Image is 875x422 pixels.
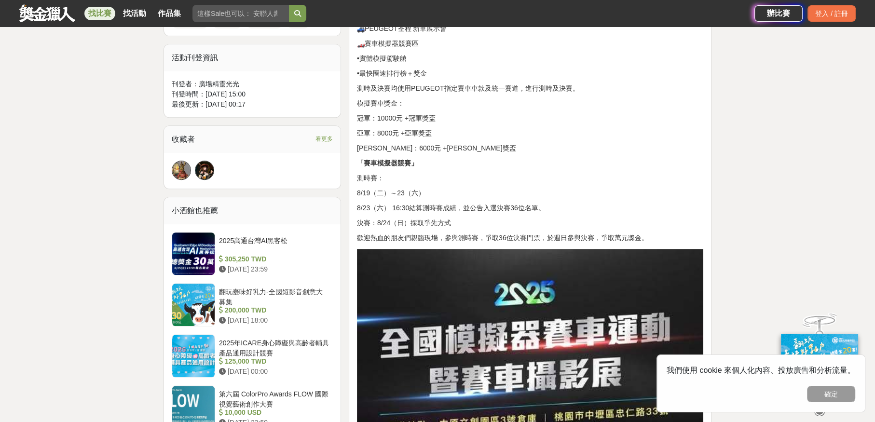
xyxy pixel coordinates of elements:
[195,161,214,179] img: Avatar
[357,218,703,228] p: 決賽：8/24（日）採取爭先方式
[172,232,333,275] a: 2025高通台灣AI黑客松 305,250 TWD [DATE] 23:59
[219,305,329,315] div: 200,000 TWD
[219,356,329,367] div: 125,000 TWD
[357,173,703,183] p: 測時賽：
[172,161,191,179] img: Avatar
[357,68,703,79] p: •最快圈速排行榜＋獎金
[219,338,329,356] div: 2025年ICARE身心障礙與高齡者輔具產品通用設計競賽
[807,5,856,22] div: 登入 / 註冊
[357,83,703,94] p: 測時及決賽均使用PEUGEOT指定賽車車款及統一賽道，進行測時及決賽。
[357,203,703,213] p: 8/23（六） 16:30結算測時賽成績，並公告入選決賽36位名單。
[172,135,195,143] span: 收藏者
[172,283,333,327] a: 翻玩臺味好乳力-全國短影音創意大募集 200,000 TWD [DATE] 18:00
[357,39,703,49] p: 賽車模擬器競賽區
[219,254,329,264] div: 305,250 TWD
[172,334,333,378] a: 2025年ICARE身心障礙與高齡者輔具產品通用設計競賽 125,000 TWD [DATE] 00:00
[172,89,333,99] div: 刊登時間： [DATE] 15:00
[754,5,803,22] a: 辦比賽
[172,161,191,180] a: Avatar
[164,197,341,224] div: 小酒館也推薦
[219,264,329,274] div: [DATE] 23:59
[219,236,329,254] div: 2025高通台灣AI黑客松
[357,128,703,138] p: 亞軍：8000元 +亞軍獎盃
[357,188,703,198] p: 8/19（二）～23（六）
[219,287,329,305] div: 翻玩臺味好乳力-全國短影音創意大募集
[357,24,703,34] p: PEUGEOT荃程 新車展示會
[154,7,185,20] a: 作品集
[219,389,329,408] div: 第六屆 ColorPro Awards FLOW 國際視覺藝術創作大賽
[219,367,329,377] div: [DATE] 00:00
[357,40,365,48] img: 🏎️
[315,134,333,144] span: 看更多
[667,366,855,374] span: 我們使用 cookie 來個人化內容、投放廣告和分析流量。
[84,7,115,20] a: 找比賽
[357,113,703,123] p: 冠軍：10000元 +冠軍獎盃
[219,408,329,418] div: 10,000 USD
[781,330,858,394] img: c171a689-fb2c-43c6-a33c-e56b1f4b2190.jpg
[357,98,703,109] p: 模擬賽車獎金：
[119,7,150,20] a: 找活動
[172,79,333,89] div: 刊登者： 廣場精靈光光
[807,386,855,402] button: 確定
[357,25,365,33] img: 🚙
[219,315,329,326] div: [DATE] 18:00
[357,159,418,167] strong: 「賽車模擬器競賽」
[192,5,289,22] input: 這樣Sale也可以： 安聯人壽創意銷售法募集
[164,44,341,71] div: 活動刊登資訊
[357,143,703,153] p: [PERSON_NAME]：6000元 +[PERSON_NAME]獎盃
[357,54,703,64] p: •實體模擬駕駛艙
[195,161,214,180] a: Avatar
[357,233,703,243] p: 歡迎熱血的朋友們親臨現場，參與測時賽，爭取36位決賽門票，於週日參與決賽，爭取萬元獎金。
[172,99,333,109] div: 最後更新： [DATE] 00:17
